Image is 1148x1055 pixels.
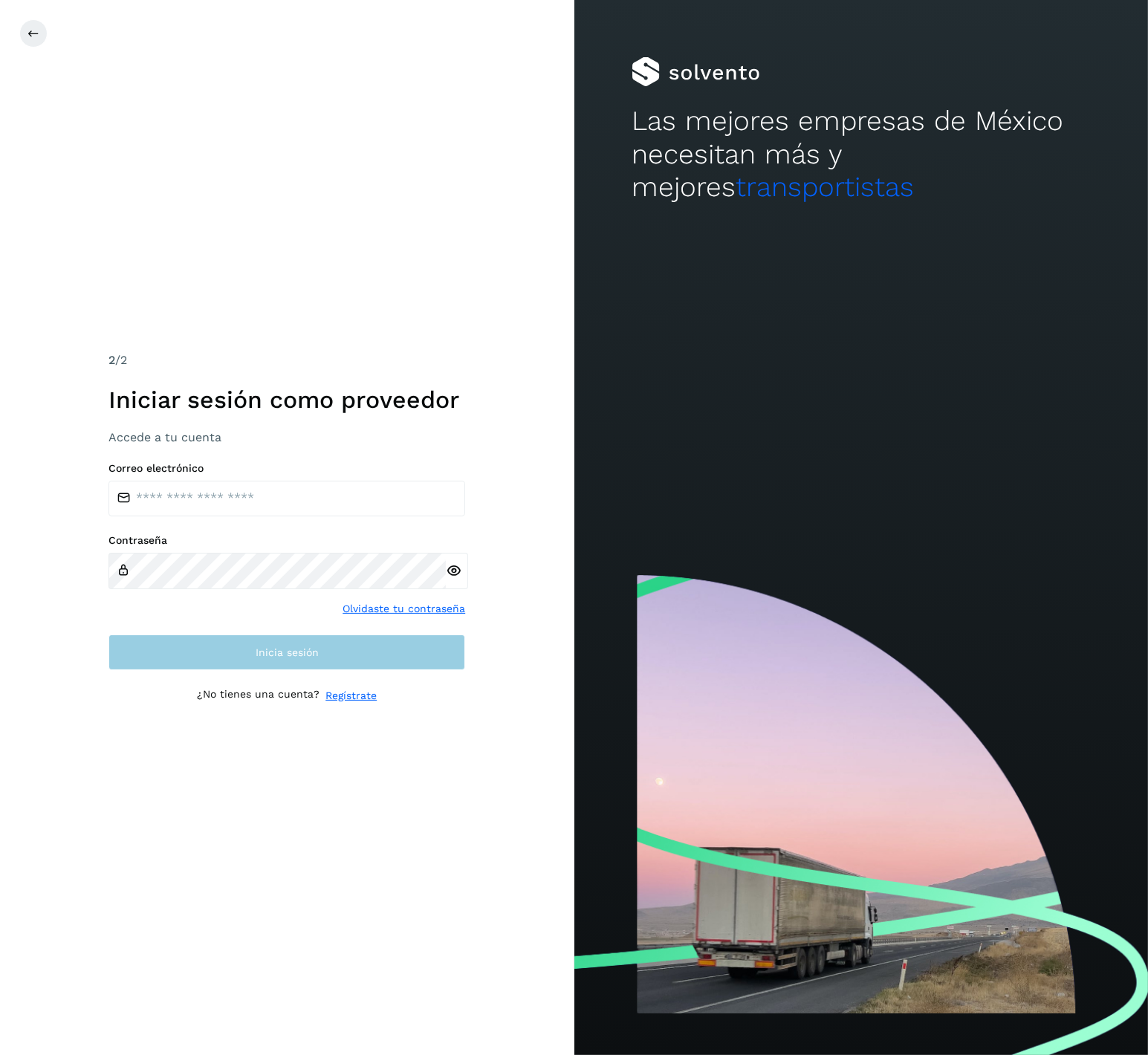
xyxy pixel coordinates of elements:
h1: Iniciar sesión como proveedor [108,386,465,414]
a: Olvidaste tu contraseña [343,601,465,617]
a: Regístrate [325,688,377,704]
h2: Las mejores empresas de México necesitan más y mejores [632,105,1091,204]
button: Inicia sesión [108,634,465,670]
label: Correo electrónico [108,462,465,475]
span: Inicia sesión [256,647,319,658]
div: /2 [108,351,465,369]
span: 2 [108,353,115,367]
p: ¿No tienes una cuenta? [197,688,320,704]
span: transportistas [736,171,914,203]
label: Contraseña [108,534,465,547]
h3: Accede a tu cuenta [108,430,465,444]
